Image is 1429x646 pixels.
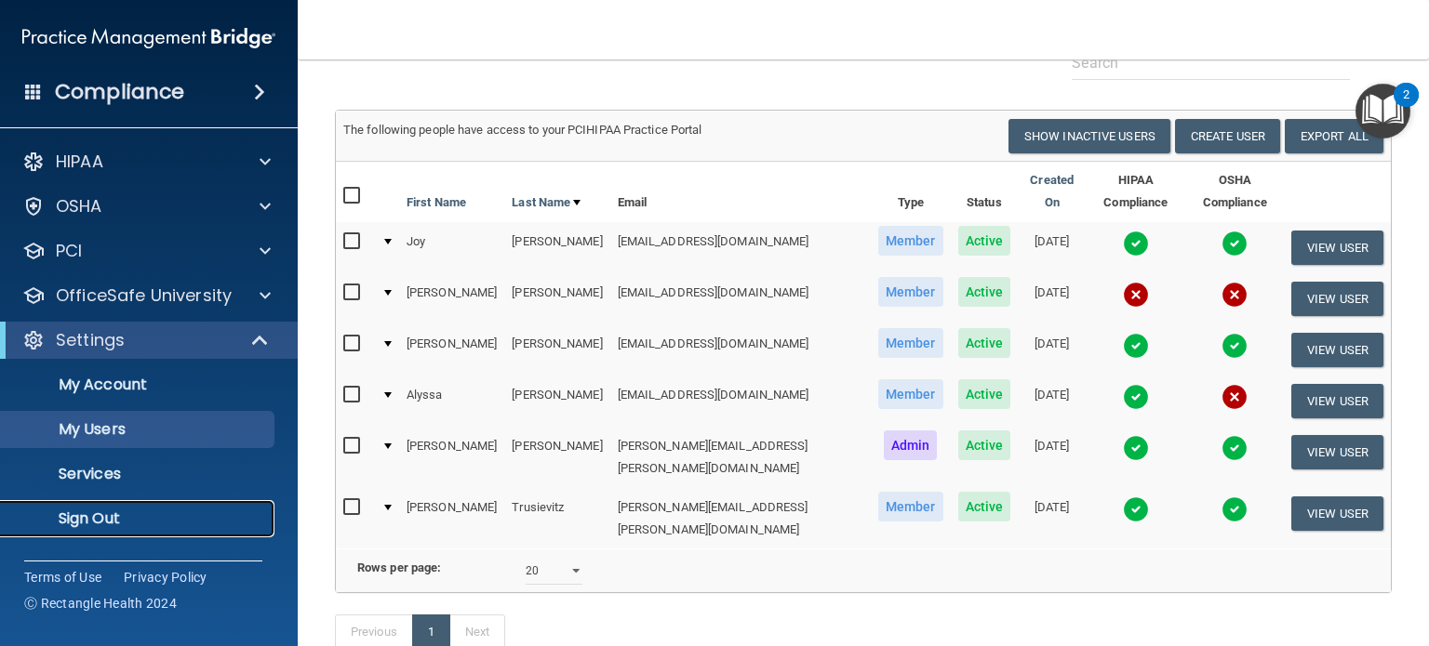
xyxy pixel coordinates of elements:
p: My Account [12,376,266,394]
button: View User [1291,384,1383,418]
p: OfficeSafe University [56,284,232,307]
td: [PERSON_NAME] [399,273,504,324]
img: tick.e7d51cea.svg [1123,435,1149,461]
input: Search [1072,46,1350,80]
img: tick.e7d51cea.svg [1123,496,1149,522]
td: [DATE] [1018,376,1086,427]
td: [EMAIL_ADDRESS][DOMAIN_NAME] [610,273,871,324]
td: [EMAIL_ADDRESS][DOMAIN_NAME] [610,222,871,273]
span: Member [878,328,943,358]
td: [DATE] [1018,273,1086,324]
p: OSHA [56,195,102,218]
button: Open Resource Center, 2 new notifications [1356,84,1410,138]
button: Show Inactive Users [1008,119,1170,153]
td: [EMAIL_ADDRESS][DOMAIN_NAME] [610,376,871,427]
span: Active [958,492,1011,521]
a: Settings [22,329,270,351]
td: [DATE] [1018,222,1086,273]
td: [PERSON_NAME] [504,222,609,273]
img: tick.e7d51cea.svg [1123,333,1149,359]
a: Created On [1025,169,1078,214]
a: First Name [407,191,466,214]
td: [EMAIL_ADDRESS][DOMAIN_NAME] [610,324,871,376]
a: PCI [22,240,271,262]
button: Create User [1175,119,1280,153]
span: Member [878,277,943,307]
p: HIPAA [56,151,103,173]
a: OSHA [22,195,271,218]
td: [PERSON_NAME][EMAIL_ADDRESS][PERSON_NAME][DOMAIN_NAME] [610,488,871,548]
span: Admin [884,430,938,460]
img: tick.e7d51cea.svg [1222,496,1248,522]
a: Export All [1285,119,1383,153]
span: Member [878,492,943,521]
span: Member [878,226,943,256]
th: Email [610,162,871,222]
td: [PERSON_NAME] [504,324,609,376]
img: tick.e7d51cea.svg [1222,333,1248,359]
img: cross.ca9f0e7f.svg [1222,384,1248,410]
img: cross.ca9f0e7f.svg [1222,282,1248,308]
td: [PERSON_NAME][EMAIL_ADDRESS][PERSON_NAME][DOMAIN_NAME] [610,427,871,488]
button: View User [1291,435,1383,469]
a: HIPAA [22,151,271,173]
span: The following people have access to your PCIHIPAA Practice Portal [343,123,702,137]
img: tick.e7d51cea.svg [1222,435,1248,461]
th: Status [951,162,1019,222]
th: Type [871,162,951,222]
img: tick.e7d51cea.svg [1222,231,1248,257]
span: Active [958,277,1011,307]
h4: Compliance [55,79,184,105]
a: Terms of Use [24,568,101,587]
td: Joy [399,222,504,273]
p: My Users [12,420,266,439]
td: Trusievitz [504,488,609,548]
button: View User [1291,282,1383,316]
td: [PERSON_NAME] [399,488,504,548]
p: PCI [56,240,82,262]
p: Sign Out [12,509,266,528]
td: [DATE] [1018,488,1086,548]
a: Last Name [512,191,581,214]
p: Services [12,465,266,483]
span: Active [958,430,1011,460]
td: [PERSON_NAME] [399,427,504,488]
button: View User [1291,231,1383,265]
td: [PERSON_NAME] [399,324,504,376]
b: Rows per page: [357,560,441,574]
a: OfficeSafe University [22,284,271,307]
td: Alyssa [399,376,504,427]
img: PMB logo [22,20,275,57]
button: View User [1291,496,1383,531]
img: cross.ca9f0e7f.svg [1123,282,1149,308]
th: HIPAA Compliance [1086,162,1185,222]
span: Ⓒ Rectangle Health 2024 [24,594,177,613]
iframe: Drift Widget Chat Controller [1108,515,1407,588]
th: OSHA Compliance [1185,162,1284,222]
span: Active [958,379,1011,409]
div: 2 [1403,95,1409,119]
button: View User [1291,333,1383,367]
td: [PERSON_NAME] [504,427,609,488]
span: Active [958,226,1011,256]
p: Settings [56,329,125,351]
td: [DATE] [1018,427,1086,488]
td: [DATE] [1018,324,1086,376]
span: Member [878,379,943,409]
td: [PERSON_NAME] [504,273,609,324]
img: tick.e7d51cea.svg [1123,231,1149,257]
td: [PERSON_NAME] [504,376,609,427]
img: tick.e7d51cea.svg [1123,384,1149,410]
span: Active [958,328,1011,358]
a: Privacy Policy [124,568,207,587]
